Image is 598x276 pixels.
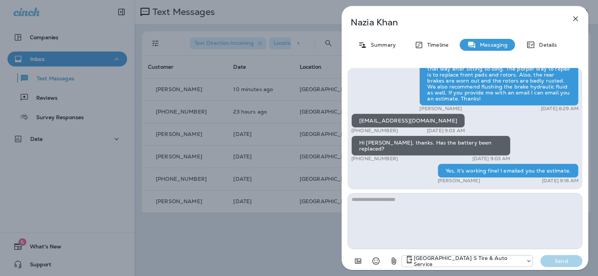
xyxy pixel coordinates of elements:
[438,164,579,178] div: Yes, it's working fine! I emailed you the estimate.
[438,178,480,184] p: [PERSON_NAME]
[351,17,555,28] p: Nazia Khan
[542,178,579,184] p: [DATE] 9:16 AM
[535,42,557,48] p: Details
[351,128,398,134] p: [PHONE_NUMBER]
[419,106,462,112] p: [PERSON_NAME]
[423,42,449,48] p: Timeline
[351,136,511,156] div: Hi [PERSON_NAME], thanks. Has the battery been replaced?
[541,106,579,112] p: [DATE] 8:29 AM
[369,254,383,269] button: Select an emoji
[419,44,579,106] div: Good morning! It's [PERSON_NAME] at [GEOGRAPHIC_DATA]. The shaking when braking is due to the fro...
[476,42,508,48] p: Messaging
[427,128,465,134] p: [DATE] 9:03 AM
[351,114,465,128] div: [EMAIL_ADDRESS][DOMAIN_NAME]
[402,255,533,267] div: +1 (301) 975-0024
[367,42,396,48] p: Summary
[351,254,366,269] button: Add in a premade template
[414,255,522,267] p: [GEOGRAPHIC_DATA] S Tire & Auto Service
[351,156,398,162] p: [PHONE_NUMBER]
[472,156,511,162] p: [DATE] 9:03 AM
